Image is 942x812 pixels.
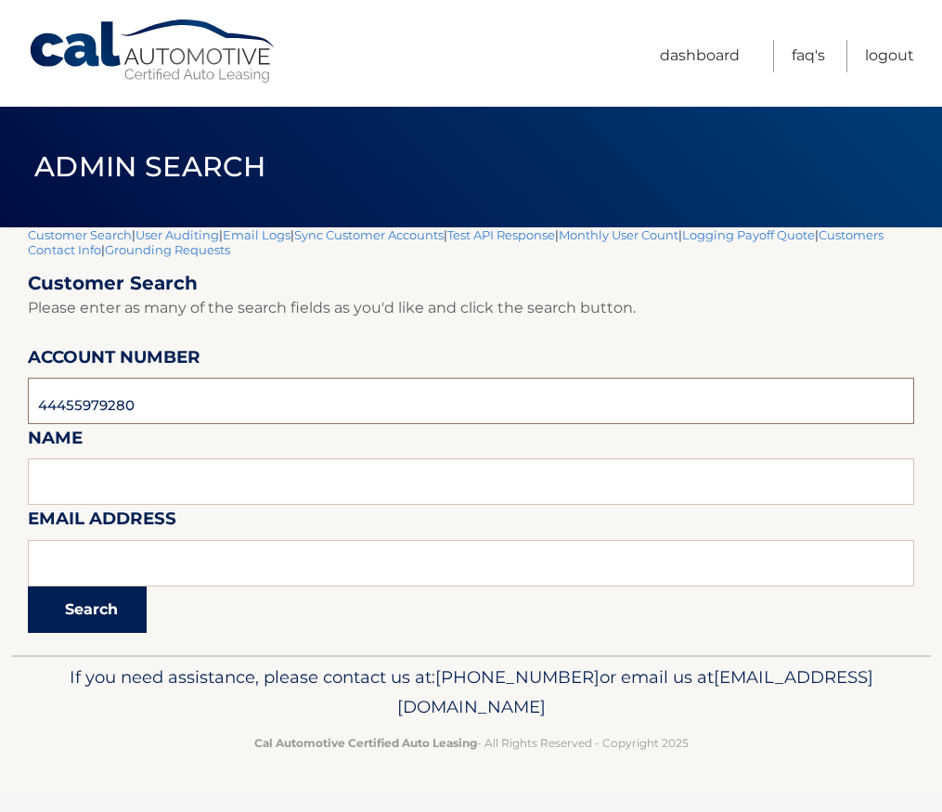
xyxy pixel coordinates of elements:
[135,227,219,242] a: User Auditing
[28,295,914,321] p: Please enter as many of the search fields as you'd like and click the search button.
[28,272,914,295] h2: Customer Search
[40,663,903,722] p: If you need assistance, please contact us at: or email us at
[559,227,678,242] a: Monthly User Count
[28,424,83,458] label: Name
[28,227,132,242] a: Customer Search
[254,736,477,750] strong: Cal Automotive Certified Auto Leasing
[28,505,176,539] label: Email Address
[28,586,147,633] button: Search
[660,40,740,72] a: Dashboard
[294,227,444,242] a: Sync Customer Accounts
[792,40,825,72] a: FAQ's
[40,733,903,753] p: - All Rights Reserved - Copyright 2025
[28,227,884,257] a: Customers Contact Info
[105,242,230,257] a: Grounding Requests
[34,149,265,184] span: Admin Search
[223,227,290,242] a: Email Logs
[682,227,815,242] a: Logging Payoff Quote
[435,666,600,688] span: [PHONE_NUMBER]
[28,19,278,84] a: Cal Automotive
[447,227,555,242] a: Test API Response
[28,343,200,378] label: Account Number
[865,40,914,72] a: Logout
[28,227,914,655] div: | | | | | | | |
